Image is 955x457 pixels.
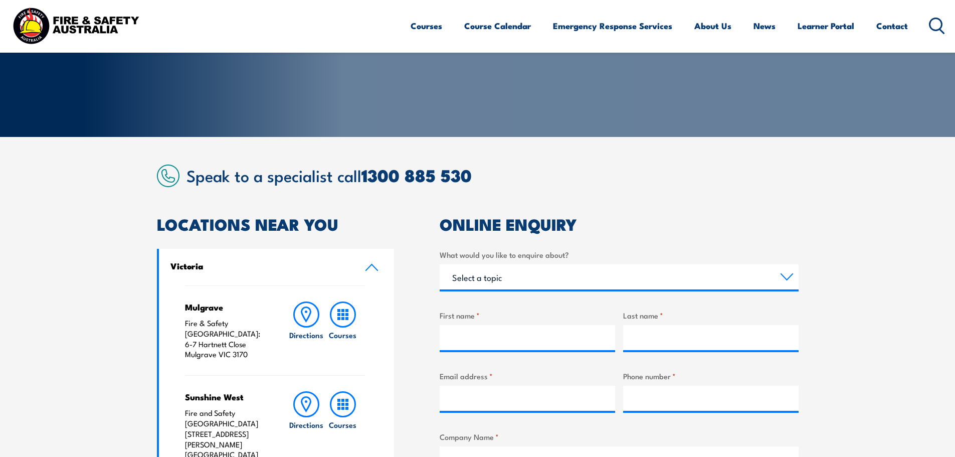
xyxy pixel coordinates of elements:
label: Last name [623,310,799,321]
a: Learner Portal [798,13,854,39]
a: News [753,13,776,39]
h6: Courses [329,330,356,340]
h6: Courses [329,419,356,430]
h2: ONLINE ENQUIRY [440,217,799,231]
h4: Mulgrave [185,301,269,313]
label: Company Name [440,431,799,442]
h2: Speak to a specialist call [186,166,799,184]
label: First name [440,310,615,321]
a: Victoria [159,249,395,285]
h4: Victoria [170,260,350,271]
p: Fire & Safety [GEOGRAPHIC_DATA]: 6-7 Hartnett Close Mulgrave VIC 3170 [185,318,269,360]
a: Courses [411,13,442,39]
label: Phone number [623,370,799,382]
a: Directions [288,301,324,360]
label: Email address [440,370,615,382]
a: Emergency Response Services [553,13,672,39]
h4: Sunshine West [185,391,269,402]
a: About Us [694,13,731,39]
a: Course Calendar [464,13,531,39]
label: What would you like to enquire about? [440,249,799,260]
a: Contact [876,13,908,39]
h6: Directions [289,330,323,340]
h2: LOCATIONS NEAR YOU [157,217,395,231]
h6: Directions [289,419,323,430]
a: 1300 885 530 [361,162,472,188]
a: Courses [325,301,361,360]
